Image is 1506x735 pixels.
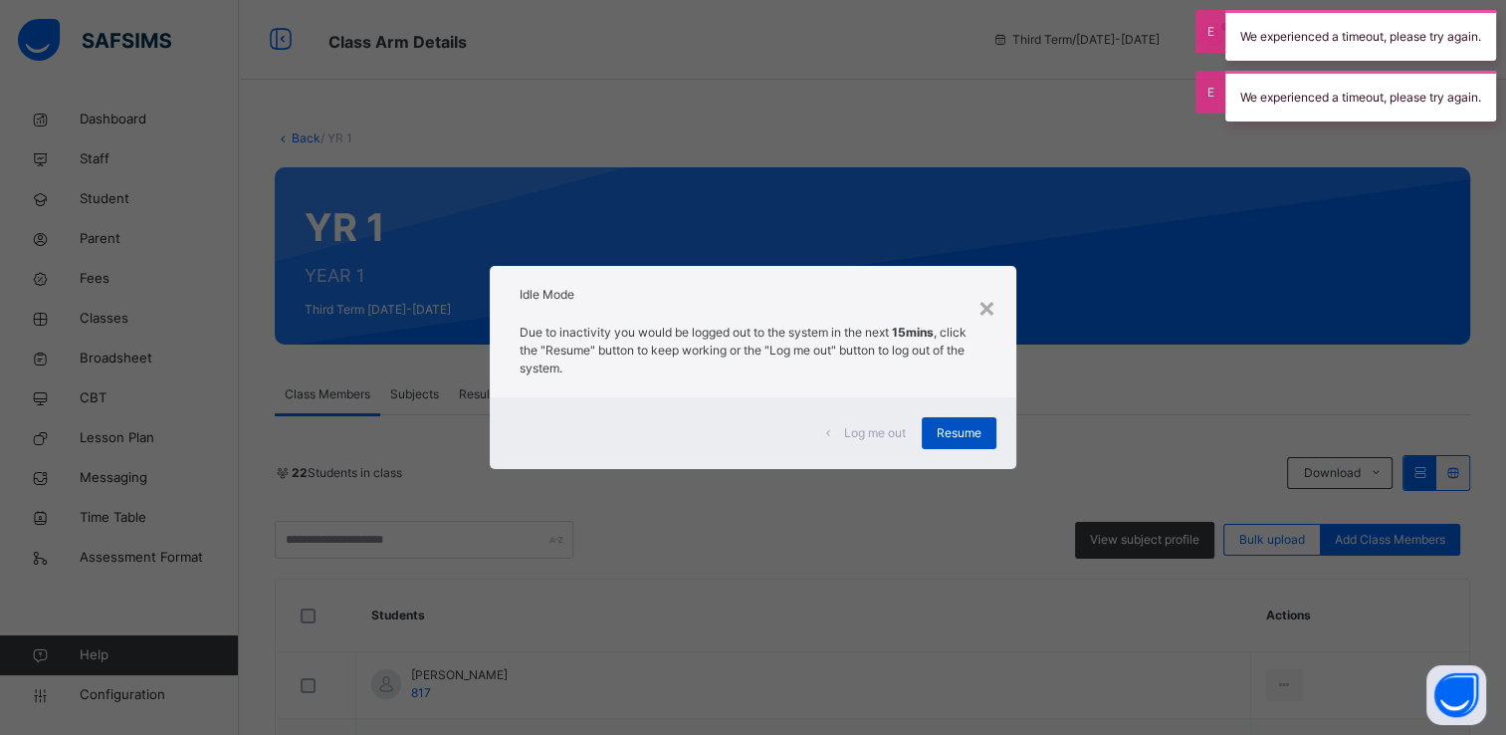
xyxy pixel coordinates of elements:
[520,286,987,304] h2: Idle Mode
[977,286,996,328] div: ×
[1225,71,1496,122] div: We experienced a timeout, please try again.
[1225,10,1496,61] div: We experienced a timeout, please try again.
[1426,665,1486,725] button: Open asap
[520,324,987,377] p: Due to inactivity you would be logged out to the system in the next , click the "Resume" button t...
[892,325,934,340] strong: 15mins
[937,424,981,442] span: Resume
[844,424,906,442] span: Log me out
